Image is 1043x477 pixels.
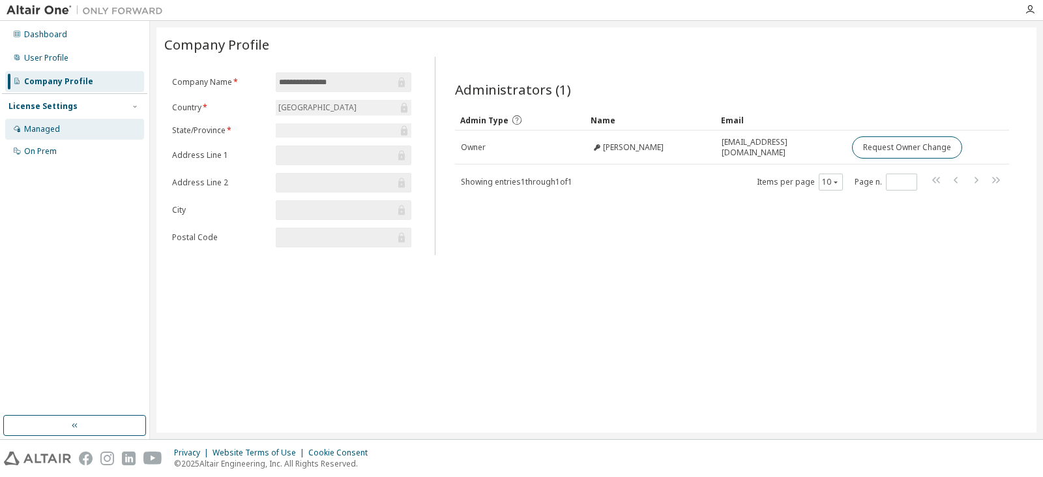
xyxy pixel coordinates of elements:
label: Postal Code [172,232,268,243]
span: Owner [461,142,486,153]
div: [GEOGRAPHIC_DATA] [276,100,359,115]
label: City [172,205,268,215]
span: Page n. [855,174,917,191]
img: instagram.svg [100,452,114,465]
div: Email [721,110,841,131]
img: altair_logo.svg [4,452,71,465]
div: [GEOGRAPHIC_DATA] [276,100,411,115]
label: Country [172,102,268,113]
button: 10 [822,177,840,187]
div: Cookie Consent [308,448,375,458]
div: Company Profile [24,76,93,87]
span: Items per page [757,174,843,191]
img: linkedin.svg [122,452,136,465]
div: Managed [24,124,60,134]
span: Administrators (1) [455,80,571,99]
label: Address Line 2 [172,177,268,188]
div: On Prem [24,146,57,157]
div: Privacy [174,448,213,458]
span: [EMAIL_ADDRESS][DOMAIN_NAME] [722,137,840,158]
div: Dashboard [24,29,67,40]
div: Name [591,110,711,131]
div: Website Terms of Use [213,448,308,458]
p: © 2025 Altair Engineering, Inc. All Rights Reserved. [174,458,375,469]
div: License Settings [8,101,78,112]
label: Company Name [172,77,268,87]
span: Admin Type [460,115,508,126]
label: Address Line 1 [172,150,268,161]
img: Altair One [7,4,169,17]
img: youtube.svg [143,452,162,465]
span: Company Profile [164,35,269,54]
span: [PERSON_NAME] [603,142,664,153]
div: User Profile [24,53,68,63]
label: State/Province [172,125,268,136]
img: facebook.svg [79,452,93,465]
button: Request Owner Change [852,136,962,159]
span: Showing entries 1 through 1 of 1 [461,176,572,187]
